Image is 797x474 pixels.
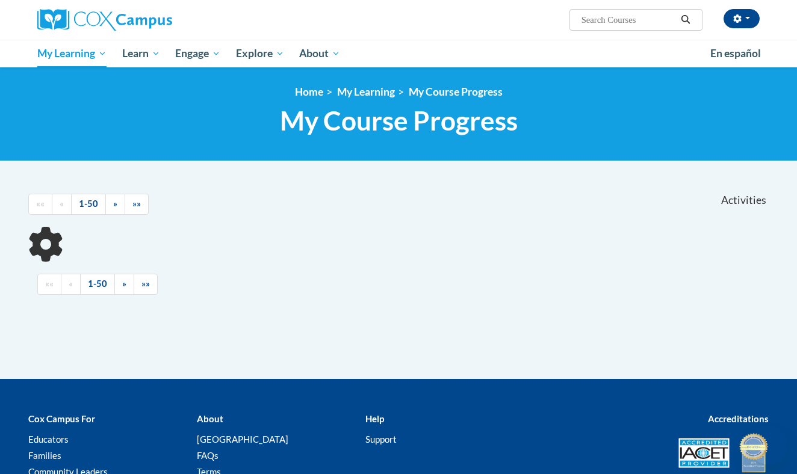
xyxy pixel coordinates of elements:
span: About [299,46,340,61]
a: Support [365,434,397,445]
a: End [125,194,149,215]
a: My Learning [337,85,395,98]
a: 1-50 [71,194,106,215]
b: Help [365,413,384,424]
span: My Learning [37,46,107,61]
a: My Learning [29,40,114,67]
a: Cox Campus [37,9,266,31]
span: »» [141,279,150,289]
span: »» [132,199,141,209]
span: » [113,199,117,209]
span: Explore [236,46,284,61]
span: Activities [721,194,766,207]
span: My Course Progress [280,105,518,137]
a: Next [114,274,134,295]
span: Learn [122,46,160,61]
a: FAQs [197,450,219,461]
input: Search Courses [580,13,677,27]
a: Learn [114,40,168,67]
span: « [69,279,73,289]
a: Educators [28,434,69,445]
img: Accredited IACET® Provider [678,438,730,468]
span: Engage [175,46,220,61]
a: About [292,40,349,67]
a: [GEOGRAPHIC_DATA] [197,434,288,445]
a: Explore [228,40,292,67]
b: About [197,413,223,424]
a: Begining [28,194,52,215]
a: Begining [37,274,61,295]
span: » [122,279,126,289]
a: Home [295,85,323,98]
a: My Course Progress [409,85,503,98]
b: Cox Campus For [28,413,95,424]
a: Engage [167,40,228,67]
a: Previous [61,274,81,295]
a: Next [105,194,125,215]
span: «« [36,199,45,209]
img: IDA® Accredited [739,432,769,474]
a: Families [28,450,61,461]
b: Accreditations [708,413,769,424]
a: 1-50 [80,274,115,295]
a: End [134,274,158,295]
button: Account Settings [724,9,760,28]
span: En español [710,47,761,60]
div: Main menu [19,40,778,67]
iframe: Button to launch messaging window [749,426,787,464]
button: Search [677,13,695,27]
a: En español [702,41,769,66]
a: Previous [52,194,72,215]
img: Cox Campus [37,9,172,31]
span: « [60,199,64,209]
span: «« [45,279,54,289]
